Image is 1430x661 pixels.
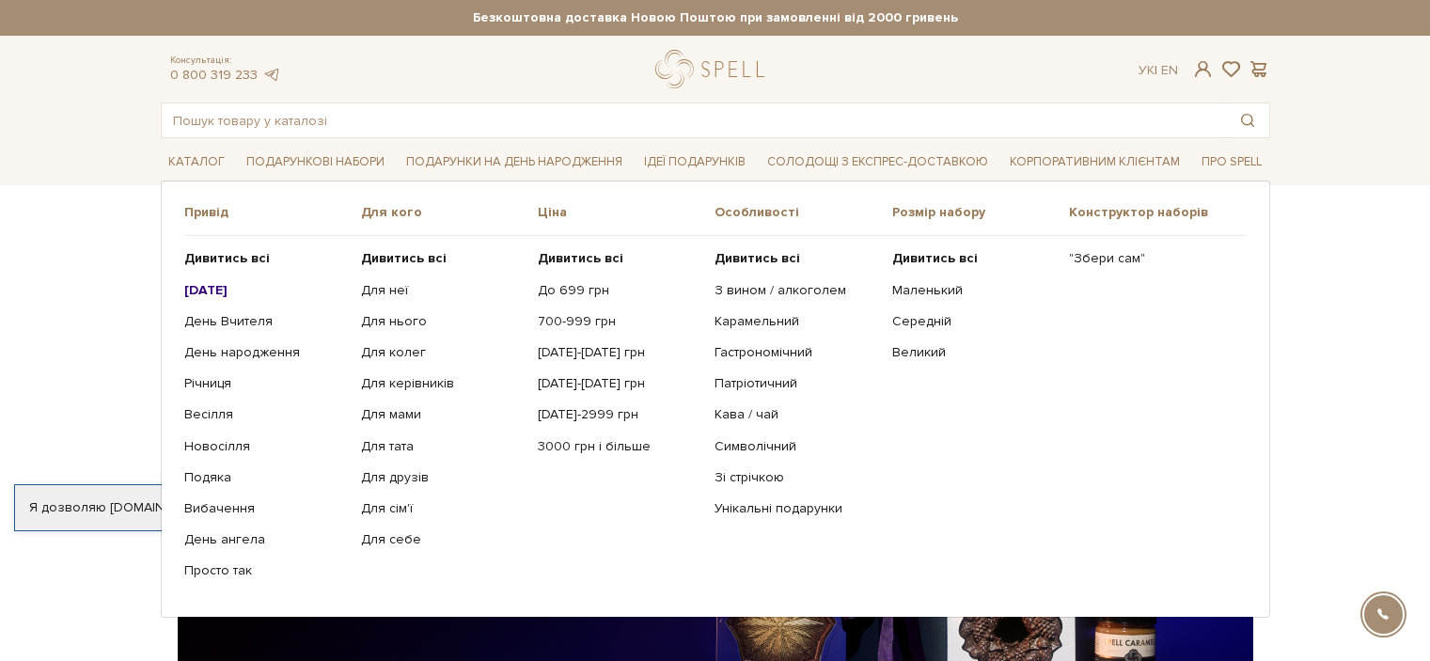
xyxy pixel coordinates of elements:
[262,67,281,83] a: telegram
[636,148,753,177] a: Ідеї подарунків
[892,313,1055,330] a: Середній
[1002,148,1187,177] a: Корпоративним клієнтам
[361,204,538,221] span: Для кого
[361,250,524,267] a: Дивитись всі
[162,103,1226,137] input: Пошук товару у каталозі
[361,313,524,330] a: Для нього
[361,344,524,361] a: Для колег
[184,531,347,548] a: День ангела
[184,282,347,299] a: [DATE]
[715,438,877,455] a: Символічний
[15,499,525,516] div: Я дозволяю [DOMAIN_NAME] використовувати
[655,50,773,88] a: logo
[361,469,524,486] a: Для друзів
[715,500,877,517] a: Унікальні подарунки
[892,250,1055,267] a: Дивитись всі
[715,469,877,486] a: Зі стрічкою
[161,181,1270,617] div: Каталог
[399,148,630,177] a: Подарунки на День народження
[892,250,978,266] b: Дивитись всі
[1194,148,1269,177] a: Про Spell
[538,250,700,267] a: Дивитись всі
[1139,62,1178,79] div: Ук
[184,500,347,517] a: Вибачення
[184,204,361,221] span: Привід
[361,531,524,548] a: Для себе
[760,146,996,178] a: Солодощі з експрес-доставкою
[715,375,877,392] a: Патріотичний
[892,282,1055,299] a: Маленький
[538,375,700,392] a: [DATE]-[DATE] грн
[161,9,1270,26] strong: Безкоштовна доставка Новою Поштою при замовленні від 2000 гривень
[170,55,281,67] span: Консультація:
[1161,62,1178,78] a: En
[538,204,715,221] span: Ціна
[361,406,524,423] a: Для мами
[538,406,700,423] a: [DATE]-2999 грн
[892,344,1055,361] a: Великий
[1226,103,1269,137] button: Пошук товару у каталозі
[1069,250,1232,267] a: "Збери сам"
[184,438,347,455] a: Новосілля
[184,250,347,267] a: Дивитись всі
[184,375,347,392] a: Річниця
[1069,204,1246,221] span: Конструктор наборів
[170,67,258,83] a: 0 800 319 233
[538,344,700,361] a: [DATE]-[DATE] грн
[184,250,270,266] b: Дивитись всі
[538,250,623,266] b: Дивитись всі
[184,406,347,423] a: Весілля
[361,375,524,392] a: Для керівників
[715,250,877,267] a: Дивитись всі
[239,148,392,177] a: Подарункові набори
[715,406,877,423] a: Кава / чай
[361,500,524,517] a: Для сім'ї
[715,282,877,299] a: З вином / алкоголем
[361,250,447,266] b: Дивитись всі
[161,148,232,177] a: Каталог
[538,313,700,330] a: 700-999 грн
[184,282,228,298] b: [DATE]
[184,562,347,579] a: Просто так
[184,344,347,361] a: День народження
[715,250,800,266] b: Дивитись всі
[715,204,891,221] span: Особливості
[538,282,700,299] a: До 699 грн
[715,344,877,361] a: Гастрономічний
[538,438,700,455] a: 3000 грн і більше
[715,313,877,330] a: Карамельний
[184,469,347,486] a: Подяка
[184,313,347,330] a: День Вчителя
[361,438,524,455] a: Для тата
[361,282,524,299] a: Для неї
[892,204,1069,221] span: Розмір набору
[1155,62,1157,78] span: |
